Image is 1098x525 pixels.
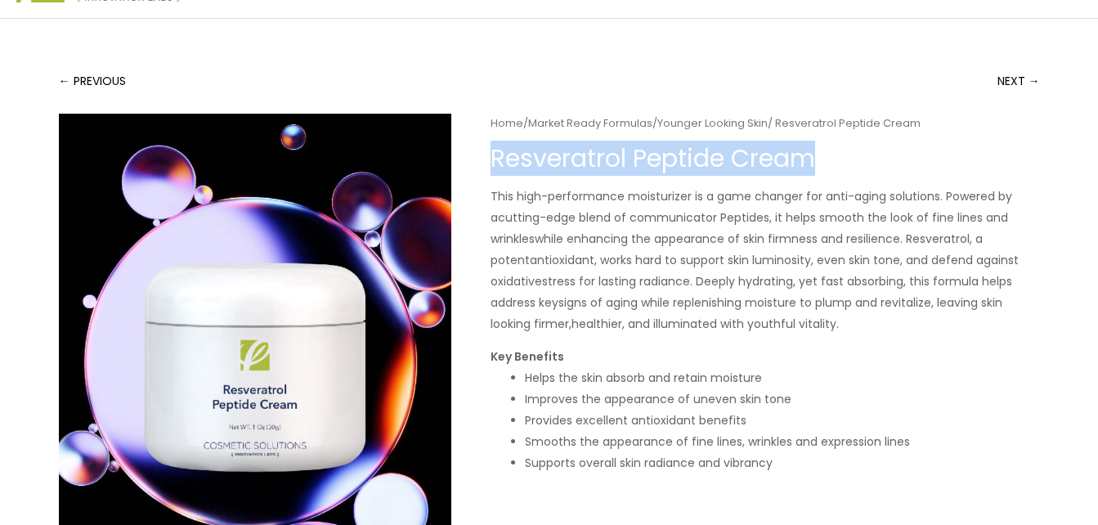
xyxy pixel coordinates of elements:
li: Supports overall skin radiance and vibrancy [525,452,1040,473]
li: Provides excellent antioxidant benefits [525,410,1040,431]
span: This high-performance moisturizer is a game changer for anti-aging solutions. Powered by a [491,188,1012,226]
span: while enhancing the appearance of skin firmness and resilience. Resveratrol, a potent [491,231,983,268]
li: Smooths the appearance of fine lines, wrinkles and expression lines [525,431,1040,452]
a: Younger Looking Skin [657,115,768,131]
a: Market Ready Formulas [528,115,652,131]
span: cutting-edge blend of communicator Peptides, it helps smooth the look of fine lines and wrinkles [491,209,1008,247]
h1: Resveratrol Peptide Cream [491,144,1040,173]
span: stress for lasting radiance. Deeply hydrating, yet fast absorbing, this formula helps address key [491,273,1012,311]
li: Helps the skin absorb and retain moisture [525,367,1040,388]
strong: Key Benefits [491,348,564,365]
span: antioxidant, works hard to support skin luminosity, even skin tone, and defend against oxidative [491,252,1019,289]
span: healthier, and illuminated with youthful vitality. [571,316,839,332]
nav: Breadcrumb [491,114,1040,133]
li: Improves the appearance of uneven skin tone [525,388,1040,410]
a: ← PREVIOUS [59,65,126,97]
a: Home [491,115,523,131]
a: NEXT → [997,65,1040,97]
span: signs of aging while replenishing moisture to plump and revitalize, leaving skin looking firmer, [491,294,1002,332]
